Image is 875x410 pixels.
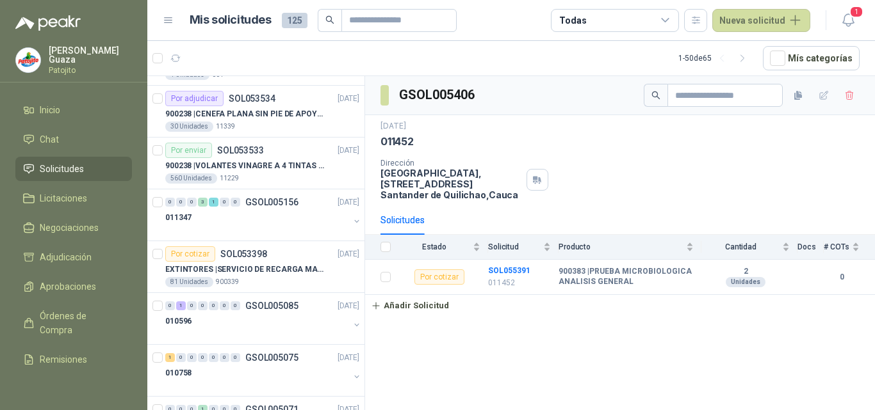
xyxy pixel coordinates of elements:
div: 0 [198,353,208,362]
span: Producto [559,242,683,251]
button: 1 [837,9,860,32]
div: Por enviar [165,143,212,158]
th: Solicitud [488,235,559,260]
div: Por adjudicar [165,91,224,106]
a: Chat [15,127,132,152]
span: Cantidad [701,242,780,251]
div: 0 [231,198,240,207]
p: SOL053534 [229,94,275,103]
span: Aprobaciones [40,280,96,294]
a: Por enviarSOL053533[DATE] 900238 |VOLANTES VINAGRE A 4 TINTAS EN PROPALCOTE VER ARCHIVO ADJUNTO56... [147,138,364,189]
p: [DATE] [338,248,359,260]
a: Adjudicación [15,245,132,269]
div: 1 - 50 de 65 [678,48,753,68]
div: 0 [165,198,175,207]
p: 011452 [488,277,551,289]
div: Por cotizar [414,269,464,285]
p: [DATE] [338,300,359,312]
div: 560 Unidades [165,173,217,184]
div: 0 [198,301,208,310]
div: 0 [209,301,218,310]
p: GSOL005075 [245,353,298,362]
a: Aprobaciones [15,274,132,299]
p: 010758 [165,367,192,379]
b: 2 [701,267,790,277]
div: 0 [231,301,240,310]
p: SOL053533 [217,146,264,155]
p: [PERSON_NAME] Guaza [49,46,132,64]
span: Solicitudes [40,162,84,176]
b: 0 [824,271,860,283]
div: 81 Unidades [165,277,213,287]
p: 010596 [165,315,192,327]
div: 0 [220,301,229,310]
b: 900383 | PRUEBA MICROBIOLOGICA ANALISIS GENERAL [559,267,694,287]
div: 0 [209,353,218,362]
img: Logo peakr [15,15,81,31]
p: GSOL005156 [245,198,298,207]
span: 1 [849,6,863,18]
span: Chat [40,132,59,146]
p: 900238 | CENEFA PLANA SIN PIE DE APOYO DE ACUERDO A LA IMAGEN ADJUNTA [165,108,325,120]
p: 011347 [165,212,192,224]
div: 0 [220,198,229,207]
a: SOL055391 [488,266,530,275]
span: Solicitud [488,242,541,251]
th: Estado [398,235,488,260]
p: [DATE] [338,145,359,157]
a: Negociaciones [15,216,132,240]
span: 125 [282,13,307,28]
span: Estado [398,242,470,251]
div: 0 [187,198,197,207]
div: 0 [220,353,229,362]
div: 1 [176,301,186,310]
a: Inicio [15,98,132,122]
span: Negociaciones [40,221,99,235]
span: # COTs [824,242,849,251]
a: 0 1 0 0 0 0 0 GSOL005085[DATE] 010596 [165,298,362,339]
span: Órdenes de Compra [40,309,120,337]
div: 0 [165,301,175,310]
div: Solicitudes [380,213,425,227]
p: [DATE] [380,120,406,132]
div: 1 [209,198,218,207]
p: EXTINTORES | SERVICIO DE RECARGA MANTENIMIENTO Y PRESTAMOS DE EXTINTORES [165,264,325,276]
span: search [325,15,334,24]
div: Todas [559,13,586,28]
span: search [651,91,660,100]
p: 11339 [216,122,235,132]
div: 0 [187,301,197,310]
button: Mís categorías [763,46,860,70]
a: Por adjudicarSOL053534[DATE] 900238 |CENEFA PLANA SIN PIE DE APOYO DE ACUERDO A LA IMAGEN ADJUNTA... [147,86,364,138]
th: Cantidad [701,235,797,260]
p: 900238 | VOLANTES VINAGRE A 4 TINTAS EN PROPALCOTE VER ARCHIVO ADJUNTO [165,160,325,172]
a: Solicitudes [15,157,132,181]
div: 1 [165,353,175,362]
button: Nueva solicitud [712,9,810,32]
p: 900339 [216,277,239,287]
h3: GSOL005406 [399,85,477,105]
span: Adjudicación [40,250,92,264]
div: 0 [176,198,186,207]
p: Dirección [380,159,521,168]
span: Inicio [40,103,60,117]
div: 0 [187,353,197,362]
p: 11229 [220,173,239,184]
p: 011452 [380,135,414,148]
th: Producto [559,235,701,260]
a: Órdenes de Compra [15,304,132,342]
img: Company Logo [16,48,40,72]
p: SOL053398 [220,249,267,258]
div: Por cotizar [165,246,215,262]
div: 0 [231,353,240,362]
p: [DATE] [338,93,359,105]
span: Licitaciones [40,191,87,205]
a: Por cotizarSOL053398[DATE] EXTINTORES |SERVICIO DE RECARGA MANTENIMIENTO Y PRESTAMOS DE EXTINTORE... [147,241,364,293]
button: Añadir Solicitud [365,295,455,317]
p: Patojito [49,67,132,74]
p: [DATE] [338,352,359,364]
a: 1 0 0 0 0 0 0 GSOL005075[DATE] 010758 [165,350,362,391]
a: Configuración [15,377,132,401]
th: # COTs [824,235,875,260]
